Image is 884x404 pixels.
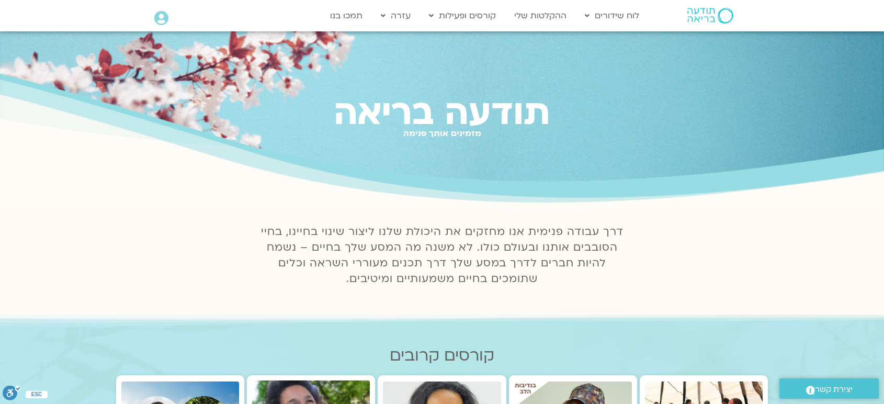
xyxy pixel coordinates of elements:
a: תמכו בנו [325,6,368,26]
a: קורסים ופעילות [424,6,501,26]
h2: קורסים קרובים [116,346,768,365]
a: עזרה [376,6,416,26]
a: לוח שידורים [580,6,644,26]
a: יצירת קשר [779,378,879,399]
span: יצירת קשר [815,383,853,397]
img: תודעה בריאה [687,8,733,24]
p: דרך עבודה פנימית אנו מחזקים את היכולת שלנו ליצור שינוי בחיינו, בחיי הסובבים אותנו ובעולם כולו. לא... [255,224,629,287]
a: ההקלטות שלי [509,6,572,26]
